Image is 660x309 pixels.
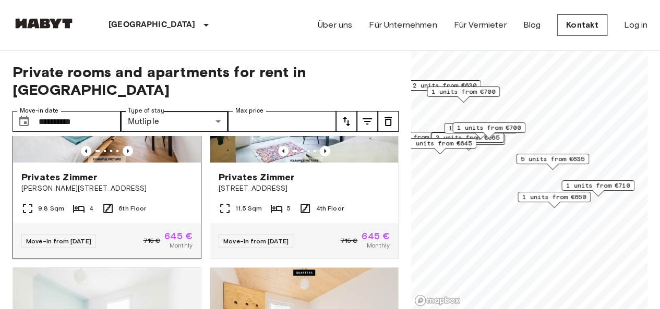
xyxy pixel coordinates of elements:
[336,111,357,132] button: tune
[316,204,343,213] span: 4th Floor
[170,241,193,250] span: Monthly
[13,63,399,98] span: Private rooms and apartments for rent in [GEOGRAPHIC_DATA]
[210,37,399,259] a: Marketing picture of unit DE-01-008-03QPrevious imagePrevious imagePrivates Zimmer[STREET_ADDRESS...
[89,204,93,213] span: 4
[522,192,586,202] span: 1 units from €650
[436,133,499,142] span: 3 units from €665
[369,19,437,31] a: Für Unternehmen
[457,123,521,132] span: 1 units from €700
[523,19,541,31] a: Blog
[235,204,262,213] span: 11.5 Sqm
[403,138,476,154] div: Map marker
[444,123,517,139] div: Map marker
[378,111,399,132] button: tune
[383,132,447,142] span: 6 units from €655
[118,204,146,213] span: 6th Floor
[20,106,58,115] label: Move-in date
[362,231,390,241] span: 645 €
[521,154,584,164] span: 5 units from €635
[109,19,196,31] p: [GEOGRAPHIC_DATA]
[123,146,133,156] button: Previous image
[278,146,289,156] button: Previous image
[26,237,91,245] span: Move-in from [DATE]
[143,236,160,245] span: 715 €
[219,171,294,183] span: Privates Zimmer
[449,123,512,133] span: 1 units from €655
[21,183,193,194] span: [PERSON_NAME][STREET_ADDRESS]
[379,132,452,148] div: Map marker
[414,294,460,306] a: Mapbox logo
[81,146,91,156] button: Previous image
[14,111,34,132] button: Choose date, selected date is 1 Nov 2025
[427,86,500,103] div: Map marker
[287,204,291,213] span: 5
[453,19,506,31] a: Für Vermieter
[431,132,504,149] div: Map marker
[219,183,390,194] span: [STREET_ADDRESS]
[430,132,503,149] div: Map marker
[431,87,495,96] span: 1 units from €700
[413,81,476,90] span: 2 units from €630
[38,204,64,213] span: 9.8 Sqm
[518,192,591,208] div: Map marker
[121,111,229,132] div: Mutliple
[408,80,481,96] div: Map marker
[320,146,330,156] button: Previous image
[357,111,378,132] button: tune
[128,106,164,115] label: Type of stay
[21,171,97,183] span: Privates Zimmer
[566,181,630,190] span: 1 units from €710
[340,236,357,245] span: 715 €
[318,19,352,31] a: Über uns
[561,180,634,196] div: Map marker
[223,237,289,245] span: Move-in from [DATE]
[557,14,607,36] a: Kontakt
[164,231,193,241] span: 645 €
[235,106,263,115] label: Max price
[367,241,390,250] span: Monthly
[408,139,472,148] span: 1 units from €645
[624,19,647,31] a: Log in
[13,37,201,259] a: Marketing picture of unit DE-01-09-060-04QPrevious imagePrevious imagePrivates Zimmer[PERSON_NAME...
[516,154,589,170] div: Map marker
[13,18,75,29] img: Habyt
[452,122,525,139] div: Map marker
